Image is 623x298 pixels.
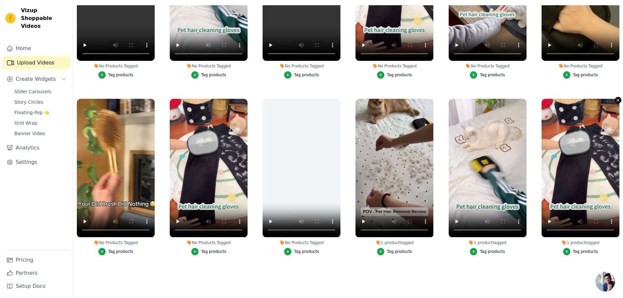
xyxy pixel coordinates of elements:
a: Grid Wrap [10,118,70,128]
a: Upload Videos [3,56,70,69]
div: No Products Tagged [77,240,155,245]
a: Home [3,42,70,55]
div: No Products Tagged [542,63,619,69]
a: Ouvrir le chat [596,272,615,291]
button: Tag products [563,248,598,255]
button: Tag products [284,248,319,255]
button: Tag products [377,248,412,255]
div: Tag products [294,249,319,254]
button: Tag products [470,248,505,255]
a: Analytics [3,141,70,154]
a: Pricing [3,254,70,267]
img: Vizup [5,13,16,24]
button: Tag products [470,71,505,79]
div: Tag products [294,72,319,78]
span: Grid Wrap [14,120,37,126]
span: Create Widgets [16,75,56,83]
span: Story Circles [14,99,43,105]
button: Video Delete [615,97,621,103]
span: Floating-Pop ⭐ [14,109,50,116]
a: Banner Video [10,129,70,138]
a: Story Circles [10,97,70,107]
div: Tag products [387,249,412,254]
span: Vizup Shoppable Videos [21,7,68,30]
div: No Products Tagged [170,63,248,69]
div: Tag products [201,72,226,78]
a: Setup Docs [3,280,70,293]
span: Banner Video [14,130,45,137]
div: No Products Tagged [263,63,340,69]
button: Tag products [98,71,133,79]
div: 1 product tagged [542,240,619,245]
div: Tag products [387,72,412,78]
div: Tag products [108,72,133,78]
button: Tag products [284,71,319,79]
div: No Products Tagged [77,63,155,69]
div: No Products Tagged [449,63,527,69]
button: Tag products [563,71,598,79]
div: No Products Tagged [355,63,433,69]
a: Floating-Pop ⭐ [10,108,70,117]
div: Tag products [108,249,133,254]
button: Tag products [98,248,133,255]
div: Tag products [573,249,598,254]
div: No Products Tagged [170,240,248,245]
div: 1 product tagged [355,240,433,245]
div: No Products Tagged [263,240,340,245]
div: Tag products [480,72,505,78]
a: Settings [3,156,70,169]
div: Tag products [480,249,505,254]
button: Tag products [191,71,226,79]
div: 1 product tagged [449,240,527,245]
a: Slider Carousels [10,87,70,96]
button: Tag products [377,71,412,79]
button: Tag products [191,248,226,255]
div: Tag products [573,72,598,78]
button: Create Widgets [3,73,70,86]
a: Partners [3,267,70,280]
div: Tag products [201,249,226,254]
span: Slider Carousels [14,88,51,95]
